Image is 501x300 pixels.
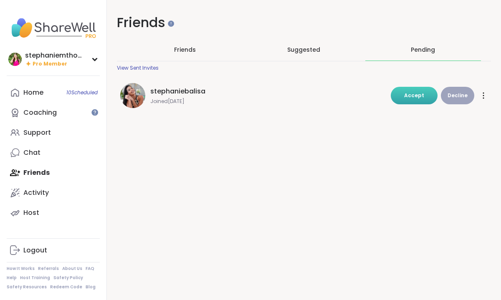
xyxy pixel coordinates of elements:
div: stephaniemthoma [25,51,88,60]
span: Pro Member [33,61,67,68]
a: Safety Resources [7,284,47,290]
span: stephaniebalisa [150,86,205,96]
a: Coaching [7,103,100,123]
div: Home [23,88,43,97]
div: Chat [23,148,40,157]
span: Accept [404,92,424,99]
a: Chat [7,143,100,163]
span: 10 Scheduled [66,89,98,96]
a: Help [7,275,17,281]
img: stephaniemthoma [8,53,22,66]
a: Referrals [38,266,59,272]
span: Decline [448,92,468,99]
div: Support [23,128,51,137]
a: Support [7,123,100,143]
a: How It Works [7,266,35,272]
a: Safety Policy [53,275,83,281]
h1: Friends [117,13,491,32]
iframe: Spotlight [168,20,174,27]
div: View Sent Invites [117,65,159,71]
iframe: Spotlight [91,109,98,116]
div: Host [23,208,39,217]
span: Joined [DATE] [150,98,386,105]
a: Redeem Code [50,284,82,290]
div: Coaching [23,108,57,117]
a: FAQ [86,266,94,272]
img: ShareWell Nav Logo [7,13,100,43]
img: stephaniebalisa [120,83,145,108]
div: Activity [23,188,49,197]
a: About Us [62,266,82,272]
span: Suggested [287,45,320,54]
a: Home10Scheduled [7,83,100,103]
div: Logout [23,246,47,255]
button: Accept [391,87,438,104]
span: Friends [174,45,196,54]
a: Activity [7,183,100,203]
button: Decline [441,87,474,104]
a: Host [7,203,100,223]
div: Pending [411,45,435,54]
a: Blog [86,284,96,290]
a: Host Training [20,275,50,281]
a: Logout [7,240,100,260]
